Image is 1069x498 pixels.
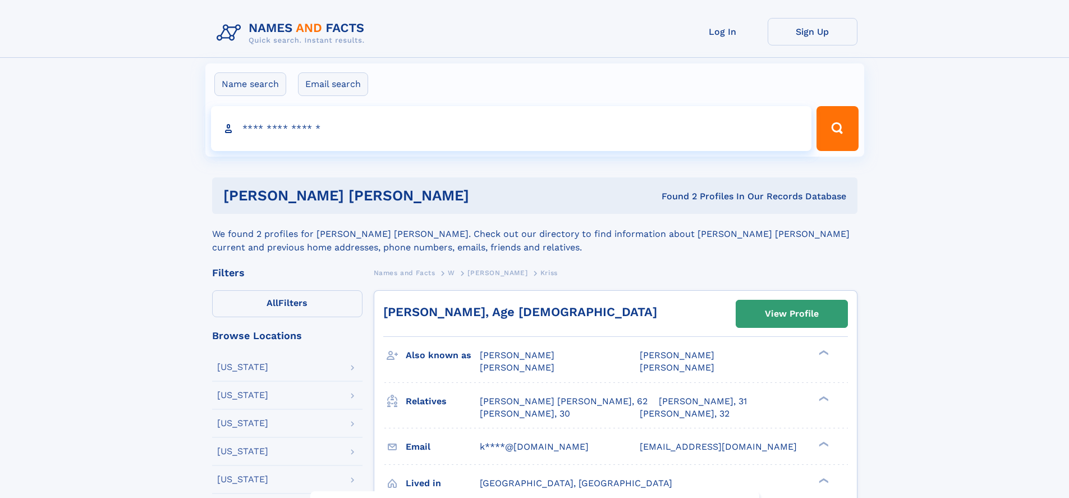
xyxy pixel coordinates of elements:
[540,269,558,277] span: Kriss
[217,419,268,428] div: [US_STATE]
[212,290,363,317] label: Filters
[816,477,829,484] div: ❯
[816,106,858,151] button: Search Button
[640,350,714,360] span: [PERSON_NAME]
[640,408,730,420] a: [PERSON_NAME], 32
[480,362,554,373] span: [PERSON_NAME]
[816,349,829,357] div: ❯
[383,305,657,319] a: [PERSON_NAME], Age [DEMOGRAPHIC_DATA]
[480,408,570,420] a: [PERSON_NAME], 30
[659,395,747,408] a: [PERSON_NAME], 31
[678,18,768,45] a: Log In
[467,266,527,280] a: [PERSON_NAME]
[217,475,268,484] div: [US_STATE]
[406,392,480,411] h3: Relatives
[640,362,714,373] span: [PERSON_NAME]
[212,214,857,254] div: We found 2 profiles for [PERSON_NAME] [PERSON_NAME]. Check out our directory to find information ...
[480,478,672,488] span: [GEOGRAPHIC_DATA], [GEOGRAPHIC_DATA]
[480,350,554,360] span: [PERSON_NAME]
[565,190,846,203] div: Found 2 Profiles In Our Records Database
[374,266,435,280] a: Names and Facts
[406,346,480,365] h3: Also known as
[480,395,648,408] a: [PERSON_NAME] [PERSON_NAME], 62
[406,474,480,493] h3: Lived in
[448,266,455,280] a: W
[816,395,829,402] div: ❯
[212,18,374,48] img: Logo Names and Facts
[406,437,480,456] h3: Email
[768,18,857,45] a: Sign Up
[467,269,527,277] span: [PERSON_NAME]
[223,189,566,203] h1: [PERSON_NAME] [PERSON_NAME]
[765,301,819,327] div: View Profile
[212,331,363,341] div: Browse Locations
[736,300,847,327] a: View Profile
[211,106,812,151] input: search input
[217,391,268,400] div: [US_STATE]
[217,447,268,456] div: [US_STATE]
[448,269,455,277] span: W
[212,268,363,278] div: Filters
[214,72,286,96] label: Name search
[267,298,278,308] span: All
[298,72,368,96] label: Email search
[816,440,829,447] div: ❯
[217,363,268,372] div: [US_STATE]
[640,441,797,452] span: [EMAIL_ADDRESS][DOMAIN_NAME]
